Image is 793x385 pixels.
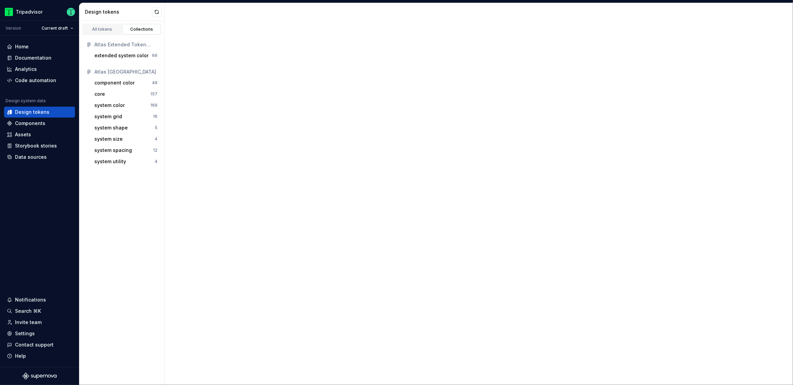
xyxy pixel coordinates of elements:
div: Design tokens [15,109,49,115]
a: Data sources [4,152,75,163]
div: 12 [153,148,157,153]
div: Help [15,353,26,359]
a: Settings [4,328,75,339]
button: Current draft [39,24,76,33]
div: Storybook stories [15,142,57,149]
div: 157 [150,91,157,97]
div: Assets [15,131,31,138]
img: Thomas Dittmer [67,8,75,16]
button: core157 [92,89,160,99]
div: Design tokens [85,9,152,15]
button: Help [4,351,75,361]
div: Code automation [15,77,56,84]
button: system spacing12 [92,145,160,156]
a: Documentation [4,52,75,63]
div: Settings [15,330,35,337]
div: core [94,91,105,97]
div: system color [94,102,125,109]
div: Search ⌘K [15,308,41,314]
span: Current draft [42,26,68,31]
div: system grid [94,113,122,120]
div: Version [5,26,21,31]
div: Notifications [15,296,46,303]
div: Components [15,120,45,127]
div: 49 [152,80,157,86]
button: Notifications [4,294,75,305]
div: 4 [155,159,157,164]
div: Invite team [15,319,42,326]
div: system size [94,136,123,142]
a: Design tokens [4,107,75,118]
div: Collections [125,27,159,32]
button: Contact support [4,339,75,350]
div: Home [15,43,29,50]
div: 169 [150,103,157,108]
svg: Supernova Logo [22,373,57,380]
a: Assets [4,129,75,140]
a: Invite team [4,317,75,328]
button: component color49 [92,77,160,88]
button: TripadvisorThomas Dittmer [1,4,78,19]
div: system shape [94,124,128,131]
div: system utility [94,158,126,165]
div: extended system color [94,52,149,59]
button: system color169 [92,100,160,111]
div: Design system data [5,98,46,104]
button: extended system color66 [92,50,160,61]
a: Analytics [4,64,75,75]
div: Tripadvisor [16,9,43,15]
a: Storybook stories [4,140,75,151]
div: 4 [155,136,157,142]
div: component color [94,79,135,86]
img: 0ed0e8b8-9446-497d-bad0-376821b19aa5.png [5,8,13,16]
button: system utility4 [92,156,160,167]
a: Components [4,118,75,129]
div: Data sources [15,154,47,160]
div: 5 [155,125,157,130]
div: 66 [152,53,157,58]
div: All tokens [85,27,119,32]
div: 16 [153,114,157,119]
div: Analytics [15,66,37,73]
button: system size4 [92,134,160,144]
button: Search ⌘K [4,306,75,317]
button: system grid16 [92,111,160,122]
div: Documentation [15,55,51,61]
button: system shape5 [92,122,160,133]
a: Home [4,41,75,52]
div: Atlas Extended Token Library [94,41,157,48]
div: Contact support [15,341,54,348]
div: system spacing [94,147,132,154]
div: Atlas [GEOGRAPHIC_DATA] [94,68,157,75]
a: Code automation [4,75,75,86]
